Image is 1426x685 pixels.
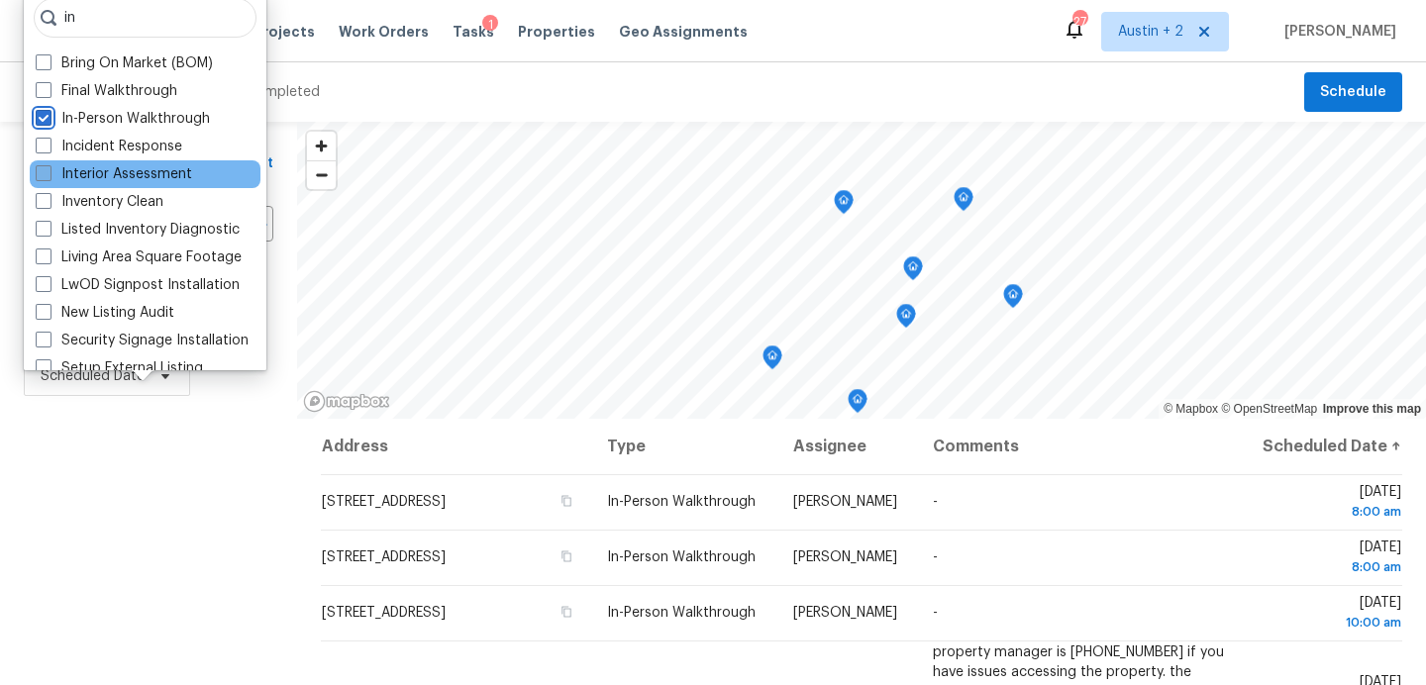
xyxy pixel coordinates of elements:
span: [STREET_ADDRESS] [322,606,446,620]
th: Comments [917,419,1242,474]
span: Tasks [453,25,494,39]
a: Mapbox homepage [303,390,390,413]
button: Schedule [1304,72,1402,113]
div: 1 [482,15,498,35]
span: [DATE] [1258,540,1401,577]
span: [PERSON_NAME] [1276,22,1396,42]
div: 8:00 am [1258,557,1401,577]
label: Living Area Square Footage [36,247,242,267]
label: In-Person Walkthrough [36,109,210,129]
button: Copy Address [558,603,575,621]
canvas: Map [297,122,1426,419]
div: Completed [246,82,320,102]
span: Austin + 2 [1118,22,1183,42]
div: Map marker [903,256,923,287]
a: OpenStreetMap [1221,402,1317,416]
span: Scheduled Date [41,366,145,386]
span: In-Person Walkthrough [607,495,756,509]
span: [STREET_ADDRESS] [322,550,446,564]
a: Mapbox [1164,402,1218,416]
div: Map marker [1003,284,1023,315]
button: Zoom in [307,132,336,160]
label: Final Walkthrough [36,81,177,101]
div: Map marker [834,190,854,221]
label: LwOD Signpost Installation [36,275,240,295]
label: New Listing Audit [36,303,174,323]
label: Setup External Listing [36,358,203,378]
span: Projects [254,22,315,42]
div: Map marker [763,345,782,376]
label: Incident Response [36,137,182,156]
span: [PERSON_NAME] [793,606,897,620]
div: 10:00 am [1258,613,1401,633]
a: Improve this map [1323,402,1421,416]
span: Geo Assignments [619,22,748,42]
th: Assignee [777,419,917,474]
label: Inventory Clean [36,192,163,212]
span: Work Orders [339,22,429,42]
span: Properties [518,22,595,42]
span: [PERSON_NAME] [793,550,897,564]
span: - [933,606,938,620]
label: Security Signage Installation [36,331,249,350]
div: Map marker [954,187,973,218]
th: Scheduled Date ↑ [1242,419,1402,474]
span: Zoom out [307,161,336,189]
label: Listed Inventory Diagnostic [36,220,240,240]
span: [DATE] [1258,485,1401,522]
span: [STREET_ADDRESS] [322,495,446,509]
span: Schedule [1320,80,1386,105]
button: Zoom out [307,160,336,189]
label: Bring On Market (BOM) [36,53,213,73]
div: 8:00 am [1258,502,1401,522]
th: Address [321,419,591,474]
span: [DATE] [1258,596,1401,633]
div: 27 [1072,12,1086,32]
span: In-Person Walkthrough [607,606,756,620]
label: Interior Assessment [36,164,192,184]
span: In-Person Walkthrough [607,550,756,564]
button: Copy Address [558,547,575,565]
span: - [933,495,938,509]
th: Type [591,419,777,474]
div: Map marker [848,389,867,420]
div: Map marker [896,304,916,335]
button: Copy Address [558,492,575,510]
span: [PERSON_NAME] [793,495,897,509]
span: - [933,550,938,564]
